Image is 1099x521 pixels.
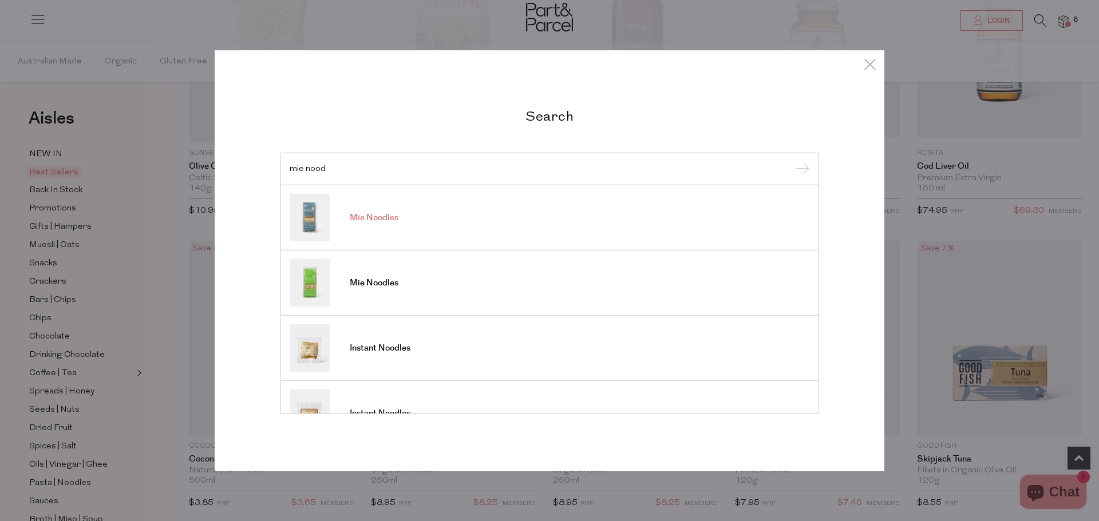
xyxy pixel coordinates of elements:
[290,164,809,173] input: Search
[290,389,330,437] img: Instant Noodles
[290,324,330,372] img: Instant Noodles
[290,324,809,372] a: Instant Noodles
[350,408,410,419] span: Instant Noodles
[290,259,809,307] a: Mie Noodles
[290,389,809,437] a: Instant Noodles
[290,194,809,241] a: Mie Noodles
[290,259,330,307] img: Mie Noodles
[350,277,398,289] span: Mie Noodles
[280,107,819,124] h2: Search
[350,343,410,354] span: Instant Noodles
[290,194,330,241] img: Mie Noodles
[350,212,398,224] span: Mie Noodles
